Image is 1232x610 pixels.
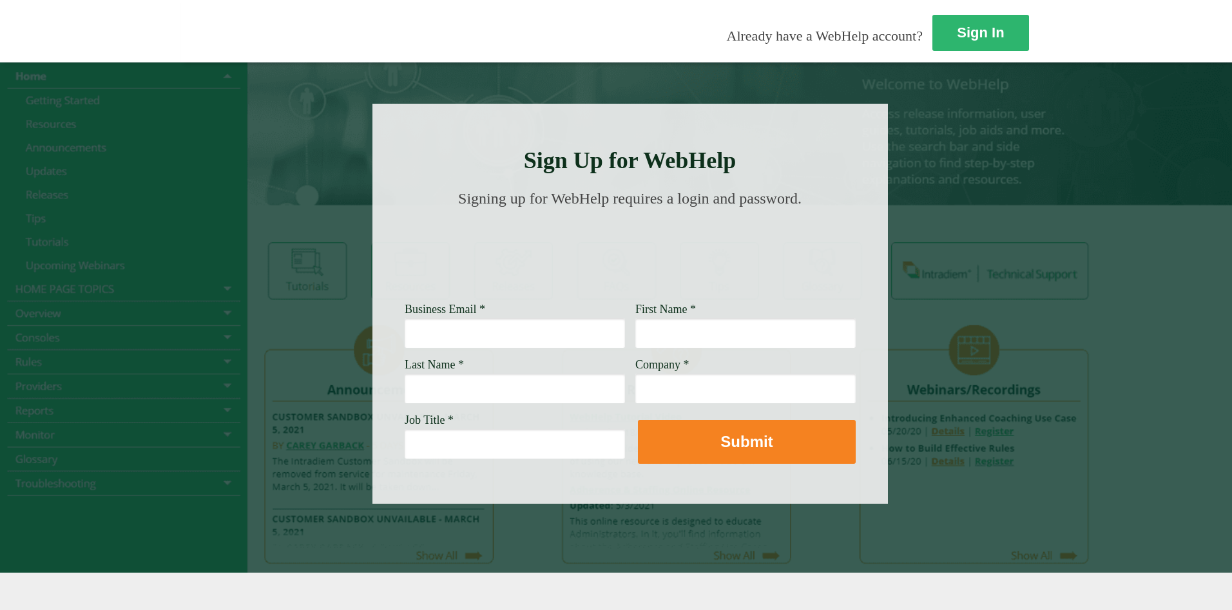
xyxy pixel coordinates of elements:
strong: Sign Up for WebHelp [524,148,736,173]
span: Signing up for WebHelp requires a login and password. [458,190,802,207]
span: Already have a WebHelp account? [727,28,923,44]
span: Company * [635,358,689,371]
span: Business Email * [405,303,485,316]
button: Submit [638,420,856,464]
strong: Sign In [957,24,1004,41]
a: Sign In [932,15,1029,51]
span: Job Title * [405,414,454,426]
strong: Submit [720,433,773,450]
span: Last Name * [405,358,464,371]
span: First Name * [635,303,696,316]
img: Need Credentials? Sign up below. Have Credentials? Use the sign-in button. [412,220,848,285]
